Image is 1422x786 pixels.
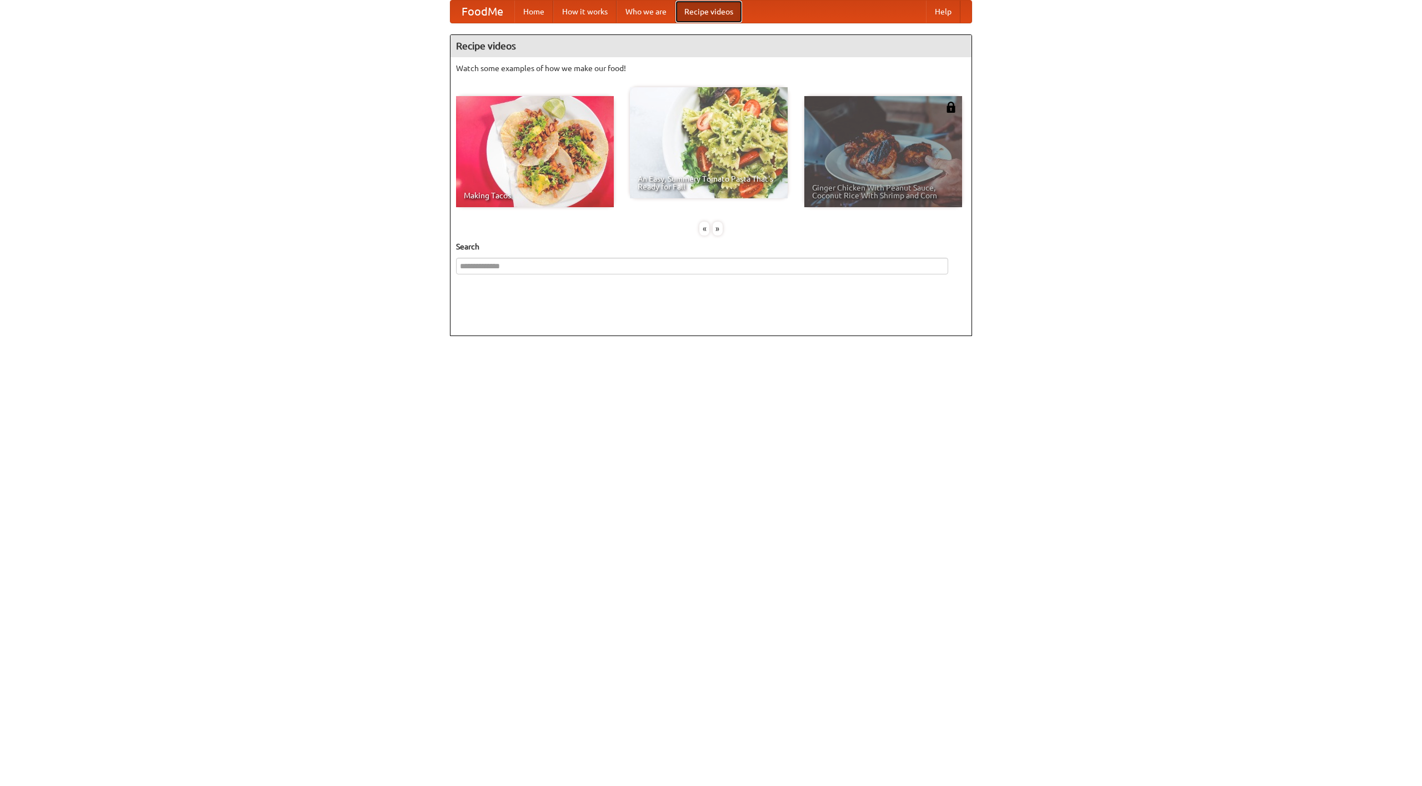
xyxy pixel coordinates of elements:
a: Who we are [617,1,675,23]
a: Home [514,1,553,23]
span: An Easy, Summery Tomato Pasta That's Ready for Fall [638,175,780,191]
img: 483408.png [945,102,957,113]
a: Help [926,1,960,23]
div: « [699,222,709,236]
a: FoodMe [450,1,514,23]
a: Recipe videos [675,1,742,23]
div: » [713,222,723,236]
a: How it works [553,1,617,23]
span: Making Tacos [464,192,606,199]
a: An Easy, Summery Tomato Pasta That's Ready for Fall [630,87,788,198]
h5: Search [456,241,966,252]
a: Making Tacos [456,96,614,207]
p: Watch some examples of how we make our food! [456,63,966,74]
h4: Recipe videos [450,35,972,57]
